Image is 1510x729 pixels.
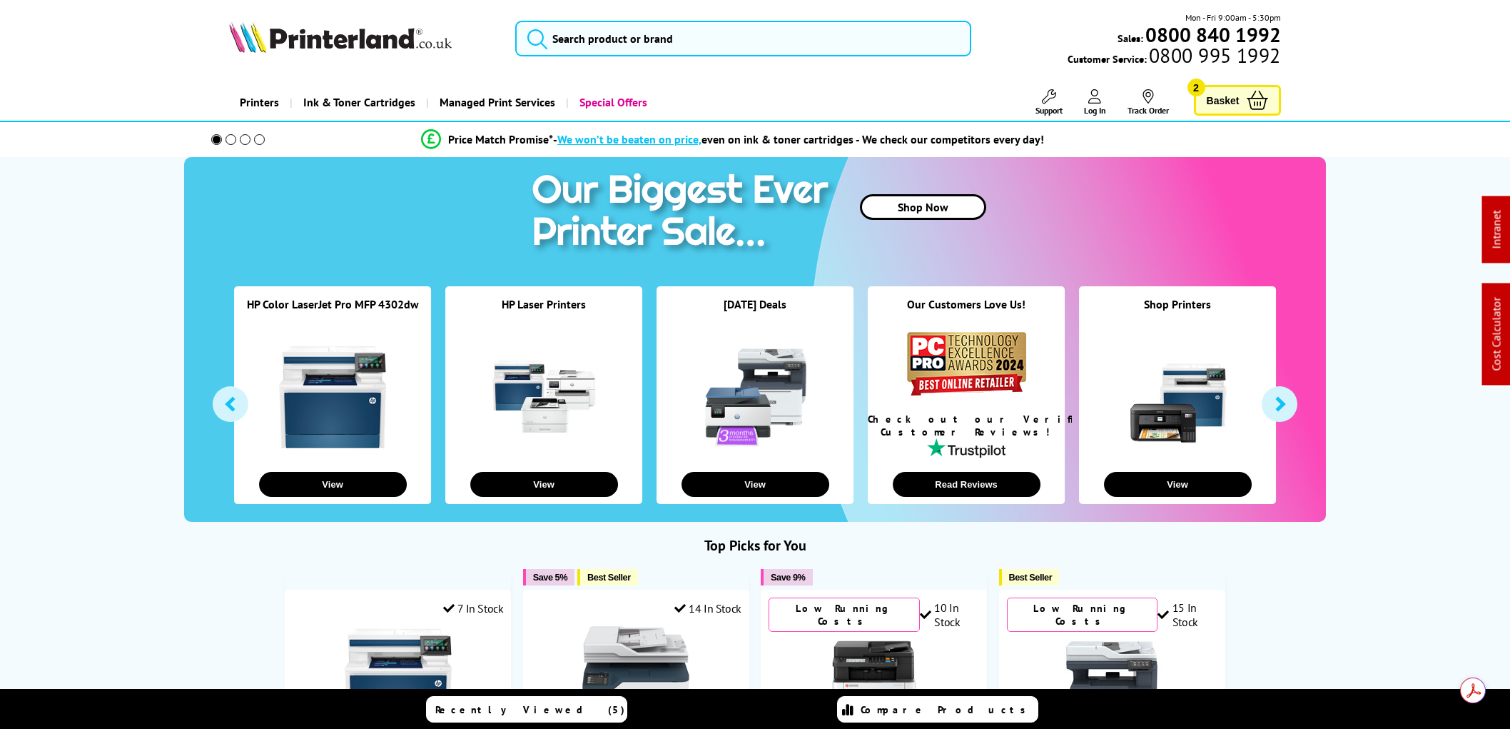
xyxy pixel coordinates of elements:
div: Our Customers Love Us! [868,297,1065,329]
div: [DATE] Deals [657,297,853,329]
span: Save 5% [533,572,567,583]
a: Recently Viewed (5) [426,696,627,723]
input: Search product or brand [515,21,971,56]
button: View [259,472,407,497]
span: We won’t be beaten on price, [557,132,701,146]
a: Shop Now [860,194,986,220]
a: Cost Calculator [1489,298,1504,371]
span: Mon - Fri 9:00am - 5:30pm [1185,11,1281,24]
div: 10 In Stock [920,600,980,629]
span: Basket [1207,91,1240,110]
div: - even on ink & toner cartridges - We check our competitors every day! [553,132,1044,146]
a: HP Laser Printers [502,297,586,311]
a: Intranet [1489,211,1504,249]
li: modal_Promise [191,127,1274,152]
span: Recently Viewed (5) [435,703,625,716]
div: 7 In Stock [443,601,504,615]
div: Low Running Costs [1007,598,1158,632]
button: Save 5% [523,569,574,585]
a: Compare Products [837,696,1038,723]
span: 2 [1187,79,1205,96]
a: Printerland Logo [229,21,497,56]
button: Best Seller [999,569,1060,585]
button: View [681,472,829,497]
button: View [470,472,618,497]
div: Low Running Costs [769,598,920,632]
div: Check out our Verified Customer Reviews! [868,413,1065,438]
span: Best Seller [1009,572,1053,583]
span: Ink & Toner Cartridges [303,84,415,121]
a: Printers [229,84,290,121]
a: HP Color LaserJet Pro MFP 4302dw [247,297,419,311]
a: Support [1035,89,1063,116]
a: Special Offers [566,84,658,121]
a: Managed Print Services [426,84,566,121]
a: 0800 840 1992 [1143,28,1281,41]
button: Best Seller [577,569,638,585]
a: Ink & Toner Cartridges [290,84,426,121]
button: Read Reviews [893,472,1040,497]
div: Shop Printers [1079,297,1276,329]
img: Printerland Logo [229,21,452,53]
div: 15 In Stock [1157,600,1217,629]
span: Log In [1084,105,1106,116]
img: printer sale [525,157,843,269]
span: 0800 995 1992 [1147,49,1280,62]
span: Price Match Promise* [448,132,553,146]
span: Support [1035,105,1063,116]
a: Basket 2 [1194,85,1281,116]
span: Save 9% [771,572,805,583]
a: Log In [1084,89,1106,116]
button: Save 9% [761,569,812,585]
span: Compare Products [861,703,1033,716]
button: View [1104,472,1252,497]
span: Customer Service: [1068,49,1280,66]
a: Track Order [1128,89,1169,116]
span: Sales: [1118,31,1143,45]
b: 0800 840 1992 [1145,21,1281,48]
div: 14 In Stock [674,601,741,615]
span: Best Seller [587,572,631,583]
